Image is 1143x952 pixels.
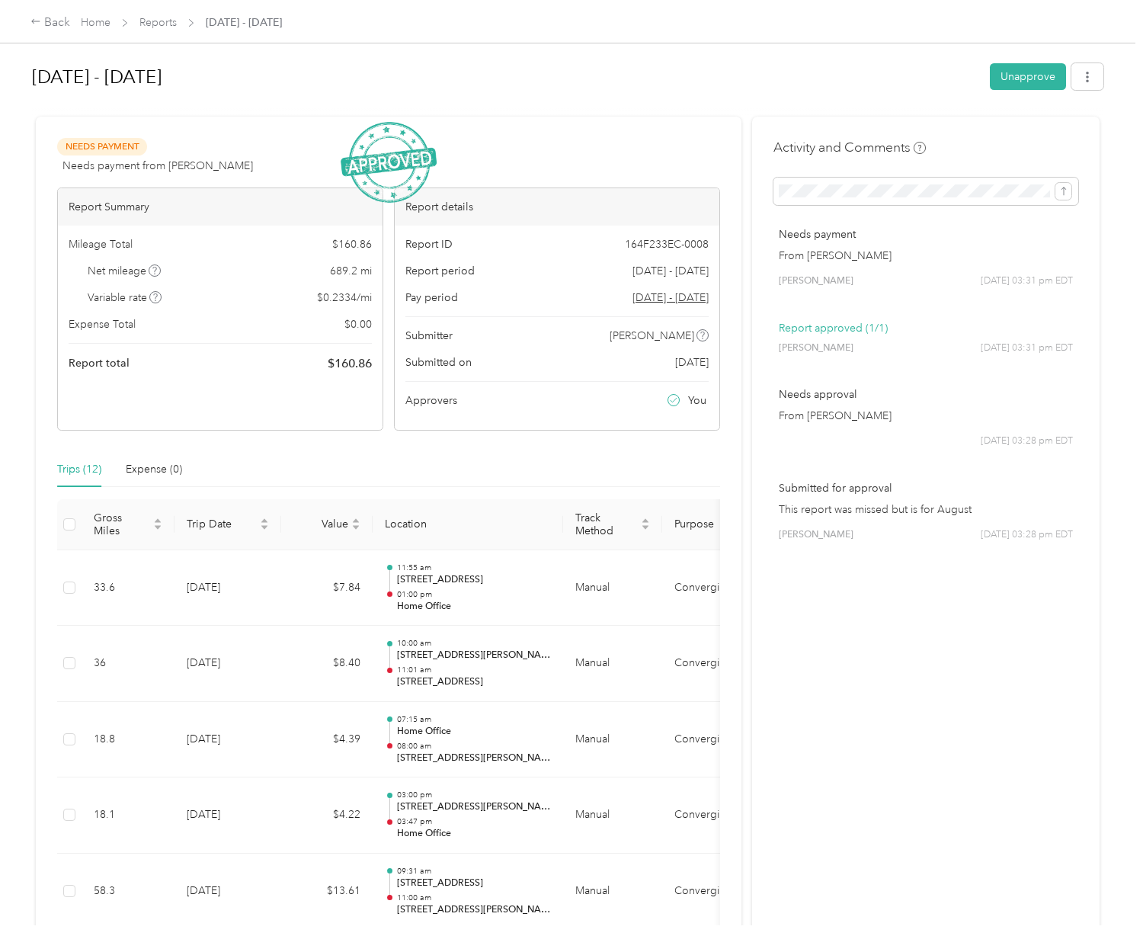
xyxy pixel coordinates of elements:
span: [DATE] - [DATE] [632,263,709,279]
span: Trip Date [187,518,257,530]
p: Home Office [397,600,551,614]
p: [STREET_ADDRESS][PERSON_NAME] [397,800,551,814]
p: [STREET_ADDRESS][PERSON_NAME] [397,752,551,765]
span: caret-up [351,516,360,525]
td: $4.39 [281,702,373,778]
span: caret-up [153,516,162,525]
div: Trips (12) [57,461,101,478]
span: $ 160.86 [328,354,372,373]
td: Convergint Technologies [662,777,776,854]
span: Report ID [405,236,453,252]
span: [DATE] 03:28 pm EDT [981,528,1073,542]
span: Submitted on [405,354,472,370]
span: caret-down [641,523,650,532]
button: Unapprove [990,63,1066,90]
td: Convergint Technologies [662,550,776,627]
td: 36 [82,626,174,702]
p: Report approved (1/1) [779,320,1073,336]
span: [DATE] - [DATE] [206,14,282,30]
td: 33.6 [82,550,174,627]
td: Manual [563,854,662,930]
p: [STREET_ADDRESS][PERSON_NAME] [397,903,551,917]
p: 08:00 am [397,741,551,752]
span: [DATE] 03:28 pm EDT [981,434,1073,448]
div: Report Summary [58,188,383,226]
a: Home [81,16,110,29]
p: This report was missed but is for August [779,502,1073,518]
h1: Aug 1 - 31, 2025 [32,59,979,95]
p: 01:00 pm [397,589,551,600]
div: Report details [395,188,719,226]
span: Purpose [674,518,752,530]
td: Manual [563,702,662,778]
span: Needs payment from [PERSON_NAME] [62,158,253,174]
a: Reports [139,16,177,29]
th: Purpose [662,499,776,550]
p: 03:47 pm [397,816,551,827]
td: Manual [563,626,662,702]
p: 11:55 am [397,563,551,573]
p: 09:31 am [397,866,551,877]
p: [STREET_ADDRESS] [397,675,551,689]
span: [PERSON_NAME] [779,341,853,355]
span: 164F233EC-0008 [625,236,709,252]
p: 03:00 pm [397,790,551,800]
span: Report period [405,263,475,279]
span: Approvers [405,393,457,409]
td: $8.40 [281,626,373,702]
td: Manual [563,550,662,627]
p: Needs payment [779,226,1073,242]
th: Value [281,499,373,550]
p: 11:00 am [397,893,551,903]
span: Value [293,518,348,530]
td: $7.84 [281,550,373,627]
span: Go to pay period [632,290,709,306]
span: Report total [69,355,130,371]
td: Manual [563,777,662,854]
p: [STREET_ADDRESS][PERSON_NAME] [397,649,551,662]
span: [PERSON_NAME] [610,328,694,344]
p: 07:15 am [397,714,551,725]
p: Submitted for approval [779,480,1073,496]
p: Home Office [397,827,551,841]
span: $ 0.00 [344,316,372,332]
img: ApprovedStamp [341,122,437,204]
p: [STREET_ADDRESS] [397,573,551,587]
span: $ 0.2334 / mi [317,290,372,306]
span: [PERSON_NAME] [779,528,853,542]
th: Trip Date [174,499,281,550]
td: $13.61 [281,854,373,930]
td: $4.22 [281,777,373,854]
span: caret-up [641,516,650,525]
td: Convergint Technologies [662,702,776,778]
p: 10:00 am [397,638,551,649]
span: caret-down [153,523,162,532]
span: [DATE] 03:31 pm EDT [981,341,1073,355]
span: $ 160.86 [332,236,372,252]
span: caret-down [260,523,269,532]
span: [PERSON_NAME] [779,274,853,288]
td: Convergint Technologies [662,626,776,702]
span: caret-up [260,516,269,525]
td: 18.8 [82,702,174,778]
td: [DATE] [174,626,281,702]
span: Track Method [575,511,638,537]
h4: Activity and Comments [773,138,926,157]
span: Gross Miles [94,511,150,537]
td: [DATE] [174,550,281,627]
span: [DATE] [675,354,709,370]
div: Expense (0) [126,461,182,478]
td: [DATE] [174,854,281,930]
p: [STREET_ADDRESS] [397,877,551,890]
th: Location [373,499,563,550]
td: 58.3 [82,854,174,930]
p: From [PERSON_NAME] [779,248,1073,264]
span: Needs Payment [57,138,147,155]
span: caret-down [351,523,360,532]
iframe: Everlance-gr Chat Button Frame [1058,867,1143,952]
span: Net mileage [88,263,162,279]
span: Pay period [405,290,458,306]
td: 18.1 [82,777,174,854]
span: Mileage Total [69,236,133,252]
p: From [PERSON_NAME] [779,408,1073,424]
